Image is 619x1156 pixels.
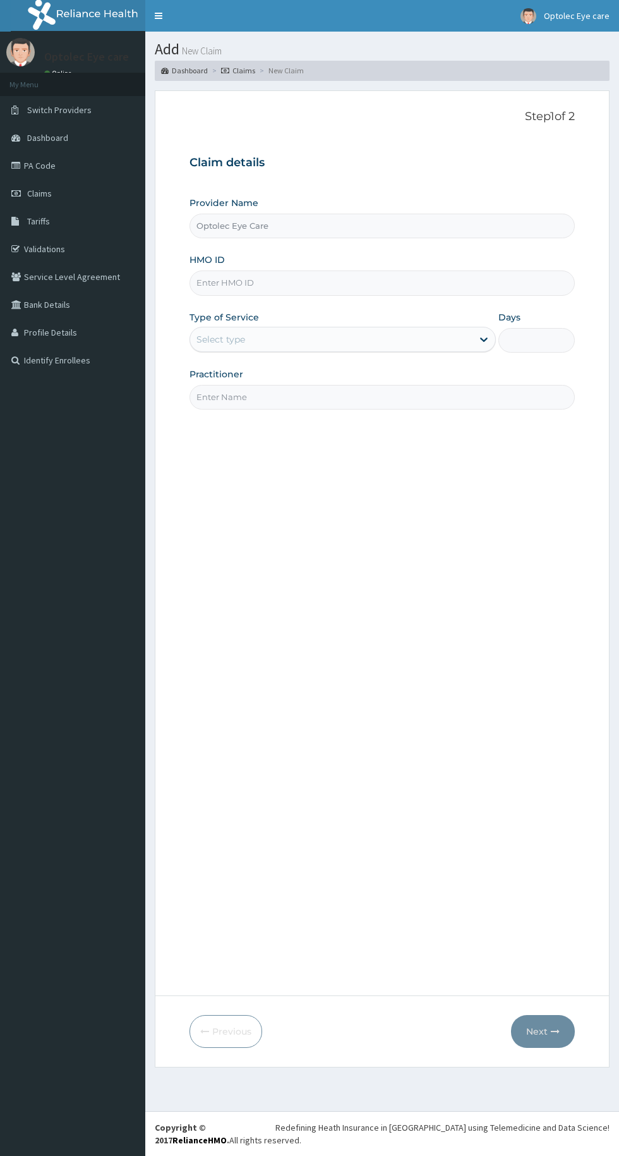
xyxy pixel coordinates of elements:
img: User Image [6,38,35,66]
label: Days [498,311,520,324]
input: Enter Name [189,385,575,410]
a: RelianceHMO [172,1135,227,1146]
a: Dashboard [161,65,208,76]
span: Optolec Eye care [544,10,610,21]
p: Optolec Eye care [44,51,129,63]
label: Type of Service [189,311,259,324]
label: HMO ID [189,253,225,266]
label: Provider Name [189,197,258,209]
a: Online [44,69,75,78]
h3: Claim details [189,156,575,170]
div: Redefining Heath Insurance in [GEOGRAPHIC_DATA] using Telemedicine and Data Science! [275,1121,610,1134]
footer: All rights reserved. [145,1111,619,1156]
span: Claims [27,188,52,199]
span: Dashboard [27,132,68,143]
img: User Image [520,8,536,24]
h1: Add [155,41,610,58]
div: Select type [196,333,245,346]
button: Next [511,1015,575,1048]
input: Enter HMO ID [189,271,575,295]
a: Claims [221,65,255,76]
li: New Claim [256,65,304,76]
span: Tariffs [27,216,50,227]
span: Switch Providers [27,104,92,116]
p: Step 1 of 2 [189,110,575,124]
small: New Claim [179,46,222,56]
strong: Copyright © 2017 . [155,1122,229,1146]
button: Previous [189,1015,262,1048]
label: Practitioner [189,368,243,380]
